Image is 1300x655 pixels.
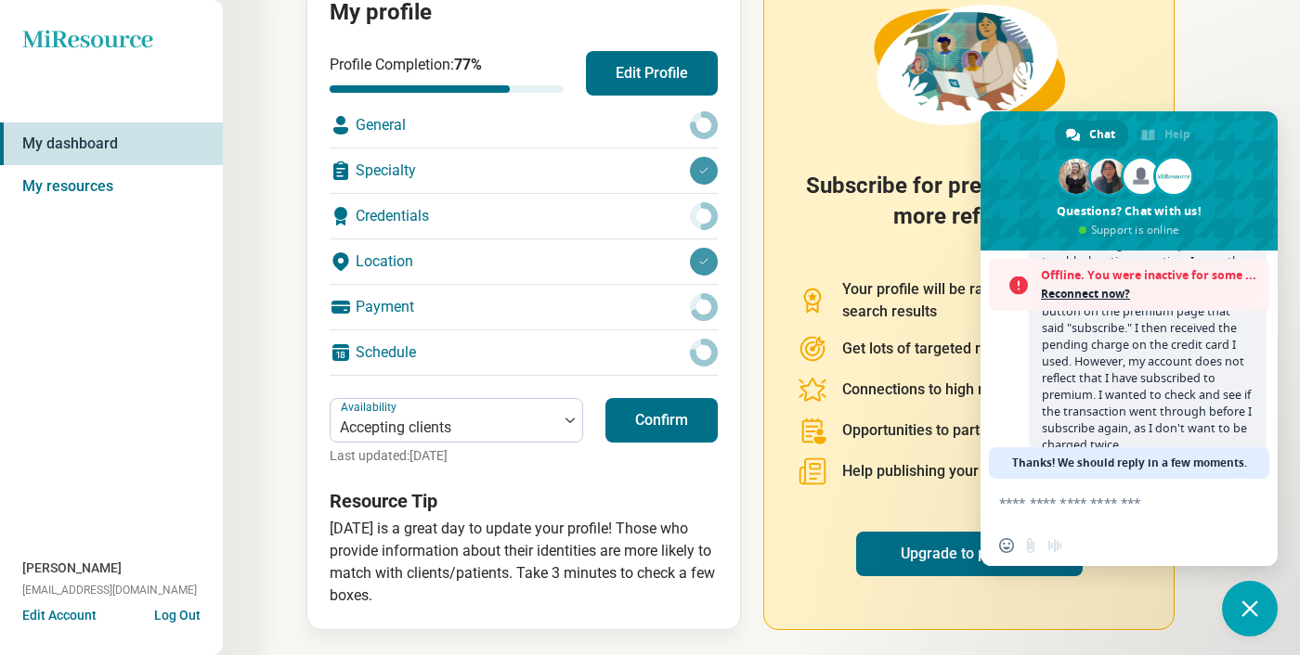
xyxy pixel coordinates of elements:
p: Your profile will be ranked at the top of search results [842,278,1140,323]
button: Log Out [154,606,201,621]
label: Availability [341,401,400,414]
span: [EMAIL_ADDRESS][DOMAIN_NAME] [22,582,197,598]
h3: Resource Tip [330,488,718,514]
div: Close chat [1222,581,1278,636]
span: [PERSON_NAME] [22,559,122,578]
span: Reconnect now? [1041,285,1260,303]
a: Upgrade to premium [856,532,1083,576]
div: Location [330,239,718,284]
div: General [330,103,718,148]
p: Help publishing your articles [842,460,1032,482]
p: Last updated: [DATE] [330,446,583,466]
span: Offline. You were inactive for some time. [1041,266,1260,285]
div: Profile Completion: [330,54,564,93]
p: Get lots of targeted referrals [842,338,1033,360]
textarea: Compose your message... [999,494,1218,511]
h2: Subscribe for premium to get 5x more referrals! [798,171,1140,256]
span: Chat [1089,121,1115,148]
span: 77 % [454,56,482,73]
span: Thanks! We should reply in a few moments. [1012,447,1247,479]
div: Payment [330,285,718,329]
div: Specialty [330,148,718,193]
p: Connections to high referral volume sources [842,379,1138,401]
div: Chat [1055,121,1128,148]
span: Good morning! I have a quick troubleshooting question. I recently decided to upgrade to premium, ... [1042,237,1253,453]
button: Confirm [605,398,718,443]
p: Opportunities to participate in research [842,419,1103,442]
span: Insert an emoji [999,538,1014,553]
div: Schedule [330,330,718,375]
p: [DATE] is a great day to update your profile! Those who provide information about their identitie... [330,518,718,607]
div: Credentials [330,194,718,238]
button: Edit Account [22,606,97,625]
button: Edit Profile [586,51,718,96]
